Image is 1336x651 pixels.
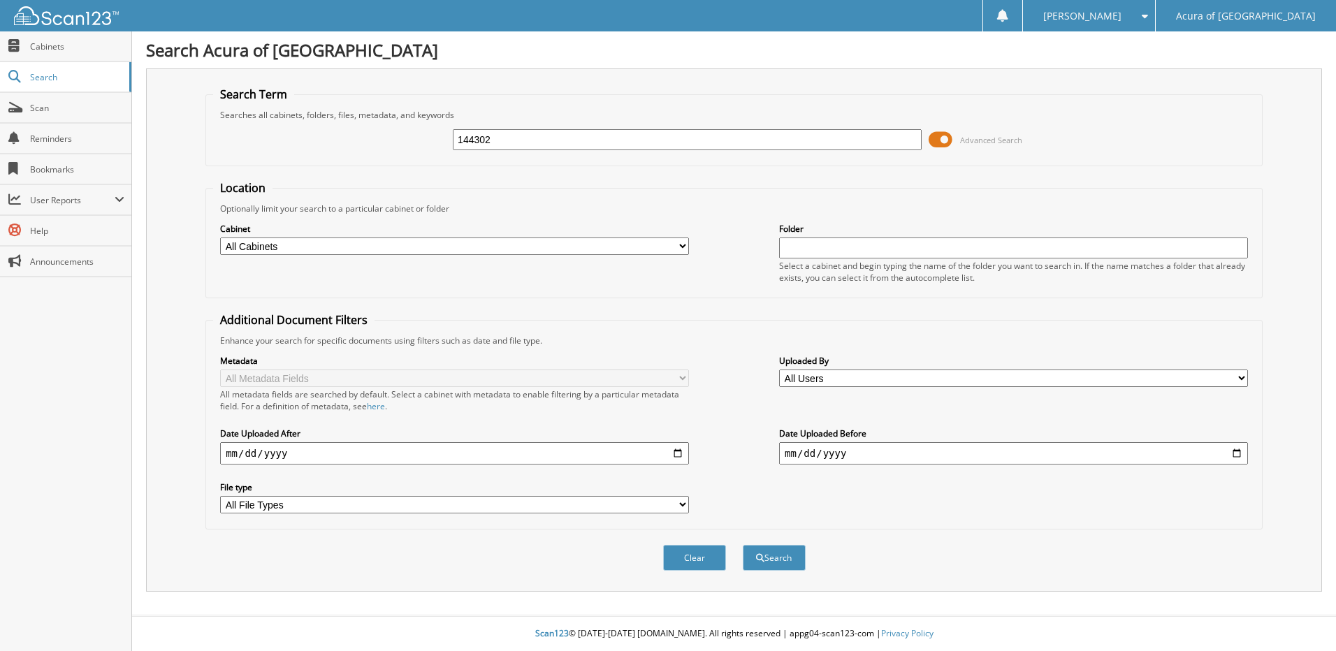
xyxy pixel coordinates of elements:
[132,617,1336,651] div: © [DATE]-[DATE] [DOMAIN_NAME]. All rights reserved | appg04-scan123-com |
[743,545,806,571] button: Search
[779,427,1248,439] label: Date Uploaded Before
[663,545,726,571] button: Clear
[30,256,124,268] span: Announcements
[220,481,689,493] label: File type
[213,335,1255,346] div: Enhance your search for specific documents using filters such as date and file type.
[220,442,689,465] input: start
[1176,12,1316,20] span: Acura of [GEOGRAPHIC_DATA]
[779,260,1248,284] div: Select a cabinet and begin typing the name of the folder you want to search in. If the name match...
[220,223,689,235] label: Cabinet
[14,6,119,25] img: scan123-logo-white.svg
[30,225,124,237] span: Help
[779,355,1248,367] label: Uploaded By
[30,71,122,83] span: Search
[220,388,689,412] div: All metadata fields are searched by default. Select a cabinet with metadata to enable filtering b...
[213,312,375,328] legend: Additional Document Filters
[30,133,124,145] span: Reminders
[779,223,1248,235] label: Folder
[220,427,689,439] label: Date Uploaded After
[30,41,124,52] span: Cabinets
[779,442,1248,465] input: end
[213,109,1255,121] div: Searches all cabinets, folders, files, metadata, and keywords
[367,400,385,412] a: here
[30,163,124,175] span: Bookmarks
[213,87,294,102] legend: Search Term
[535,627,569,639] span: Scan123
[30,194,115,206] span: User Reports
[1043,12,1121,20] span: [PERSON_NAME]
[213,180,273,196] legend: Location
[30,102,124,114] span: Scan
[146,38,1322,61] h1: Search Acura of [GEOGRAPHIC_DATA]
[1266,584,1336,651] iframe: Chat Widget
[881,627,934,639] a: Privacy Policy
[960,135,1022,145] span: Advanced Search
[213,203,1255,214] div: Optionally limit your search to a particular cabinet or folder
[220,355,689,367] label: Metadata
